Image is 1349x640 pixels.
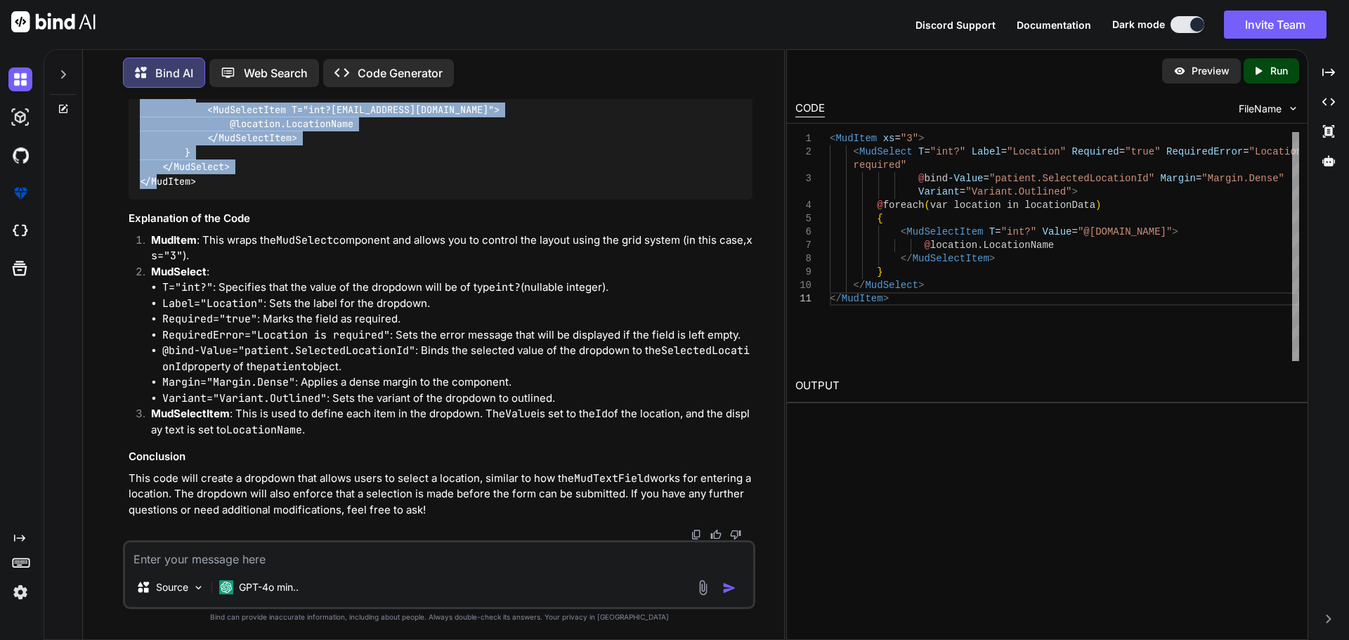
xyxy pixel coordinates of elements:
span: Label [971,146,1001,157]
img: premium [8,181,32,205]
code: xs="3" [151,233,752,263]
button: Invite Team [1224,11,1327,39]
p: : This is used to define each item in the dropdown. The is set to the of the location, and the di... [151,406,752,438]
strong: MudSelectItem [151,407,230,420]
span: </ [900,253,912,264]
span: FileName [1239,102,1282,116]
span: @ [918,173,924,184]
h3: Explanation of the Code [129,211,752,227]
div: 9 [795,266,812,279]
span: > [1172,226,1178,237]
span: MudSelectItem [912,253,989,264]
li: : Sets the variant of the dropdown to outlined. [162,391,752,407]
h3: Conclusion [129,449,752,465]
p: : This wraps the component and allows you to control the layout using the grid system (in this ca... [151,233,752,264]
div: CODE [795,100,825,117]
button: Documentation [1017,18,1091,32]
span: MudItem [841,293,882,304]
span: "patient.SelectedLocationId" [989,173,1154,184]
span: "int?" [1001,226,1036,237]
p: GPT-4o min.. [239,580,299,594]
h2: OUTPUT [787,370,1308,403]
li: : Sets the error message that will be displayed if the field is left empty. [162,327,752,344]
span: foreach [882,200,924,211]
p: This code will create a dropdown that allows users to select a location, similar to how the works... [129,471,752,518]
img: cloudideIcon [8,219,32,243]
span: xs [882,133,894,144]
div: 7 [795,239,812,252]
span: = [1196,173,1201,184]
span: = [995,226,1001,237]
li: : Specifies that the value of the dropdown will be of type (nullable integer). [162,280,752,296]
p: Run [1270,64,1288,78]
span: required" [853,159,906,171]
span: @ [877,200,882,211]
span: = [1001,146,1006,157]
code: int? [495,280,521,294]
span: Value [1042,226,1071,237]
img: like [710,529,722,540]
code: SelectedLocationId [162,344,750,374]
strong: MudSelect [151,265,207,278]
p: Preview [1192,64,1230,78]
div: 2 [795,145,812,159]
span: Discord Support [915,19,996,31]
li: : Applies a dense margin to the component. [162,374,752,391]
img: GPT-4o mini [219,580,233,594]
li: : Marks the field as required. [162,311,752,327]
p: : [151,264,752,280]
img: Bind AI [11,11,96,32]
img: darkAi-studio [8,105,32,129]
span: Variant [918,186,960,197]
li: : Sets the label for the dropdown. [162,296,752,312]
img: attachment [695,580,711,596]
p: Web Search [244,65,308,81]
span: "true" [1125,146,1160,157]
span: = [1119,146,1124,157]
li: : Binds the selected value of the dropdown to the property of the object. [162,343,752,374]
img: Pick Models [193,582,204,594]
span: = [924,146,930,157]
div: 11 [795,292,812,306]
span: > [1071,186,1077,197]
div: 6 [795,226,812,239]
code: Margin="Margin.Dense" [162,375,295,389]
span: ) [1095,200,1101,211]
span: "@[DOMAIN_NAME]" [1078,226,1172,237]
span: { [877,213,882,224]
img: copy [691,529,702,540]
p: Source [156,580,188,594]
div: 8 [795,252,812,266]
code: Label="Location" [162,296,263,311]
code: Variant="Variant.Outlined" [162,391,327,405]
span: > [918,280,924,291]
span: T [989,226,995,237]
span: MudSelect [859,146,913,157]
span: bind [924,173,948,184]
span: } [877,266,882,277]
span: var location in locationData [930,200,1095,211]
span: "Margin.Dense" [1201,173,1284,184]
span: MudSelectItem [906,226,983,237]
code: MudTextField [574,471,650,485]
span: RequiredError [1166,146,1243,157]
span: location.LocationName [930,240,1053,251]
code: patient [263,360,307,374]
span: < [830,133,835,144]
span: "Variant.Outlined" [965,186,1071,197]
span: = [1071,226,1077,237]
code: Required="true" [162,312,257,326]
span: = [959,186,965,197]
p: Code Generator [358,65,443,81]
span: > [918,133,924,144]
code: RequiredError="Location is required" [162,328,390,342]
strong: MudItem [151,233,197,247]
span: ( [924,200,930,211]
img: dislike [730,529,741,540]
div: 4 [795,199,812,212]
span: </ [830,293,842,304]
span: "Location" [1007,146,1066,157]
div: 10 [795,279,812,292]
div: 1 [795,132,812,145]
span: > [989,253,995,264]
